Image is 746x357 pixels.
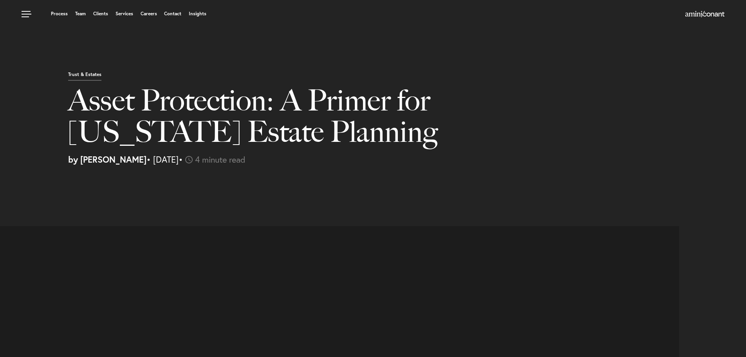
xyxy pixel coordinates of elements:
img: icon-time-light.svg [185,156,193,163]
a: Process [51,11,68,16]
a: Contact [164,11,181,16]
a: Team [75,11,86,16]
a: Clients [93,11,108,16]
p: Trust & Estates [68,72,101,81]
a: Services [116,11,133,16]
a: Insights [189,11,206,16]
a: Home [685,11,724,18]
h1: Asset Protection: A Primer for [US_STATE] Estate Planning [68,85,538,155]
span: • [179,154,183,165]
a: Careers [141,11,157,16]
span: 4 minute read [195,154,246,165]
img: Amini & Conant [685,11,724,17]
p: • [DATE] [68,155,740,164]
strong: by [PERSON_NAME] [68,154,146,165]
